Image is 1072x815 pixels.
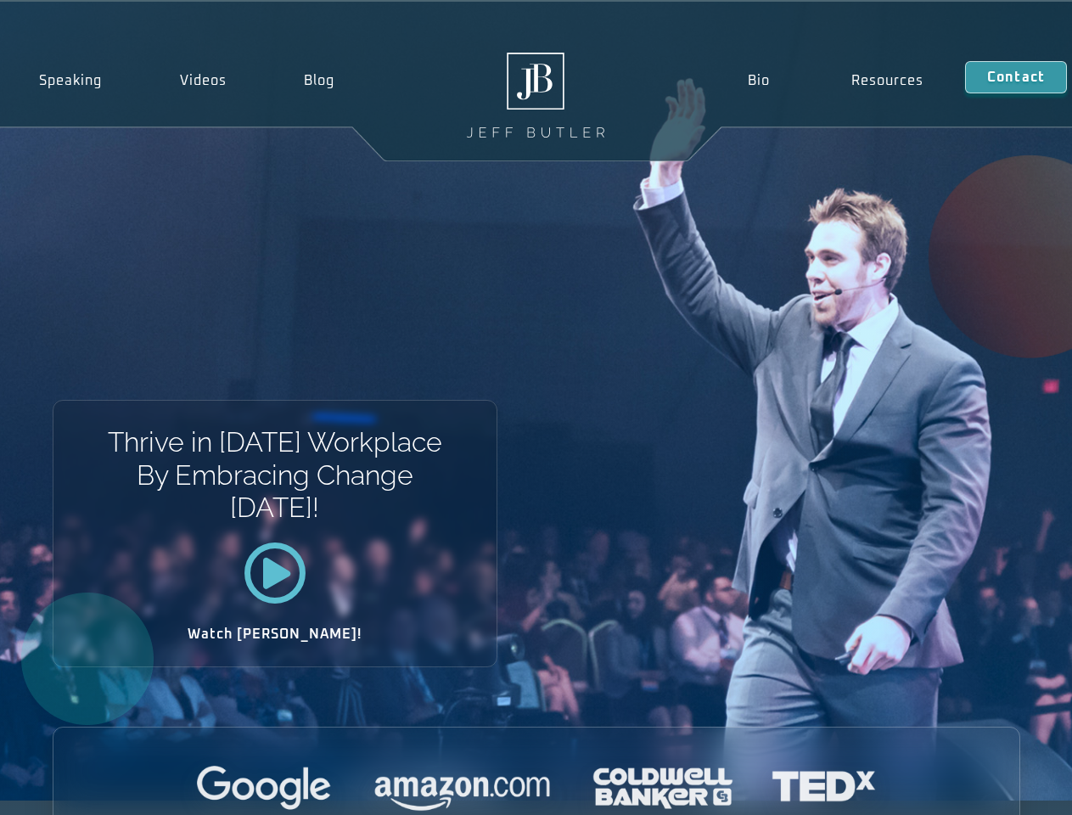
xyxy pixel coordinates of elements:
h2: Watch [PERSON_NAME]! [113,627,437,641]
a: Videos [141,61,266,100]
nav: Menu [706,61,964,100]
a: Contact [965,61,1067,93]
h1: Thrive in [DATE] Workplace By Embracing Change [DATE]! [106,426,443,524]
a: Bio [706,61,811,100]
a: Blog [265,61,373,100]
span: Contact [987,70,1045,84]
a: Resources [811,61,965,100]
